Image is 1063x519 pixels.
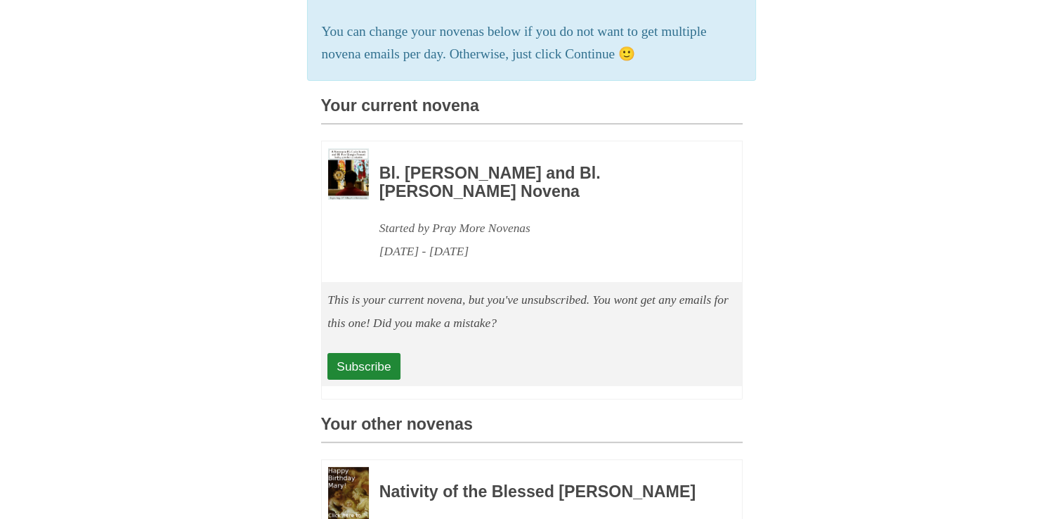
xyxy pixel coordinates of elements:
[379,165,704,200] h3: Bl. [PERSON_NAME] and Bl. [PERSON_NAME] Novena
[321,97,743,124] h3: Your current novena
[327,293,729,330] em: This is your current novena, but you've unsubscribed. You wont get any emails for this one! Did y...
[379,217,704,240] div: Started by Pray More Novenas
[379,240,704,263] div: [DATE] - [DATE]
[328,148,369,200] img: Novena image
[379,483,704,501] h3: Nativity of the Blessed [PERSON_NAME]
[327,353,400,380] a: Subscribe
[322,20,742,67] p: You can change your novenas below if you do not want to get multiple novena emails per day. Other...
[321,416,743,443] h3: Your other novenas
